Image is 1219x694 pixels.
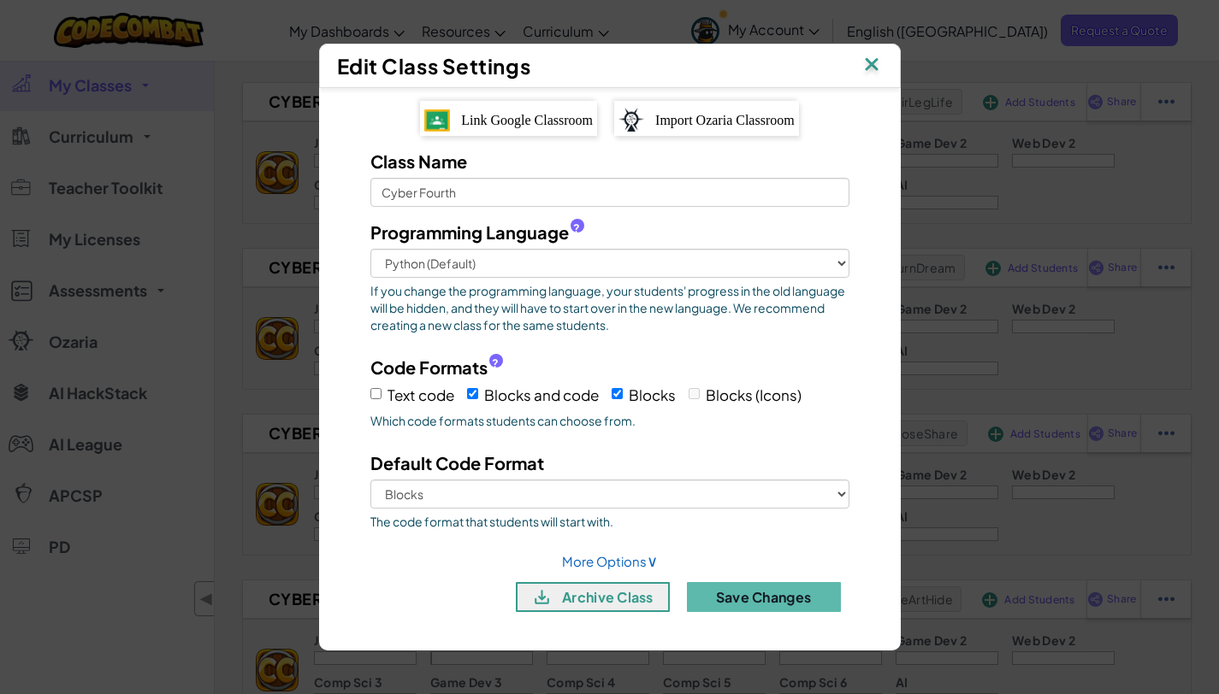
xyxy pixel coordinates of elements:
span: Programming Language [370,220,569,244]
span: ? [573,221,580,235]
span: Edit Class Settings [337,53,531,79]
img: IconGoogleClassroom.svg [424,109,450,132]
span: If you change the programming language, your students' progress in the old language will be hidde... [370,282,849,333]
span: ? [492,356,499,370]
span: The code format that students will start with. [370,513,849,530]
input: Blocks [612,388,623,399]
img: IconClose.svg [861,53,883,79]
span: Link Google Classroom [461,113,593,127]
span: Text code [388,385,454,404]
span: Class Name [370,150,467,172]
span: Default Code Format [370,452,544,473]
input: Text code [370,388,382,399]
button: Save Changes [687,582,841,612]
img: ozaria-logo.png [618,108,644,132]
img: IconArchive.svg [531,586,553,608]
input: Blocks and code [467,388,478,399]
input: Blocks (Icons) [689,388,700,399]
span: Which code formats students can choose from. [370,412,849,429]
a: More Options [562,553,658,569]
span: ∨ [647,550,658,570]
button: archive class [516,582,670,612]
span: Blocks (Icons) [706,385,802,404]
span: Code Formats [370,355,488,379]
span: Import Ozaria Classroom [655,113,795,127]
span: Blocks and code [484,385,599,404]
span: Blocks [629,385,676,404]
